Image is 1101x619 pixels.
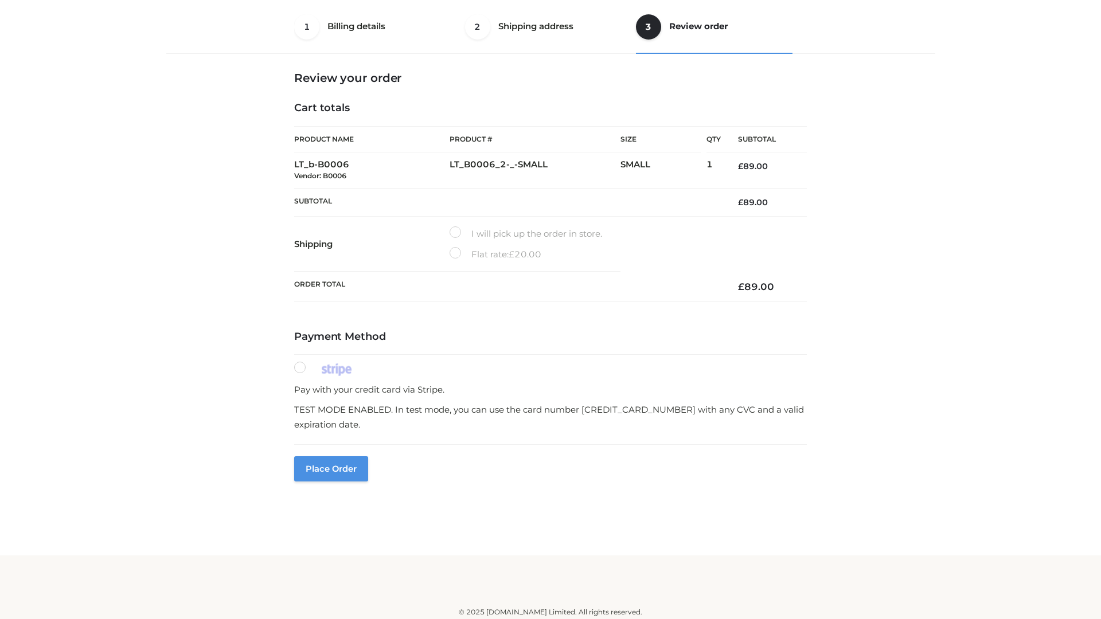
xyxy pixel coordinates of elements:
span: £ [738,197,743,207]
bdi: 20.00 [509,249,541,260]
p: Pay with your credit card via Stripe. [294,382,807,397]
td: SMALL [620,152,706,189]
td: 1 [706,152,721,189]
h4: Cart totals [294,102,807,115]
td: LT_B0006_2-_-SMALL [450,152,620,189]
p: TEST MODE ENABLED. In test mode, you can use the card number [CREDIT_CARD_NUMBER] with any CVC an... [294,402,807,432]
bdi: 89.00 [738,161,768,171]
th: Qty [706,126,721,152]
th: Subtotal [721,127,807,152]
div: © 2025 [DOMAIN_NAME] Limited. All rights reserved. [170,606,931,618]
span: £ [738,281,744,292]
small: Vendor: B0006 [294,171,346,180]
h3: Review your order [294,71,807,85]
th: Size [620,127,701,152]
td: LT_b-B0006 [294,152,450,189]
th: Product # [450,126,620,152]
th: Subtotal [294,188,721,216]
bdi: 89.00 [738,281,774,292]
th: Order Total [294,272,721,302]
h4: Payment Method [294,331,807,343]
th: Product Name [294,126,450,152]
th: Shipping [294,217,450,272]
label: Flat rate: [450,247,541,262]
button: Place order [294,456,368,481]
bdi: 89.00 [738,197,768,207]
span: £ [738,161,743,171]
label: I will pick up the order in store. [450,226,602,241]
span: £ [509,249,514,260]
